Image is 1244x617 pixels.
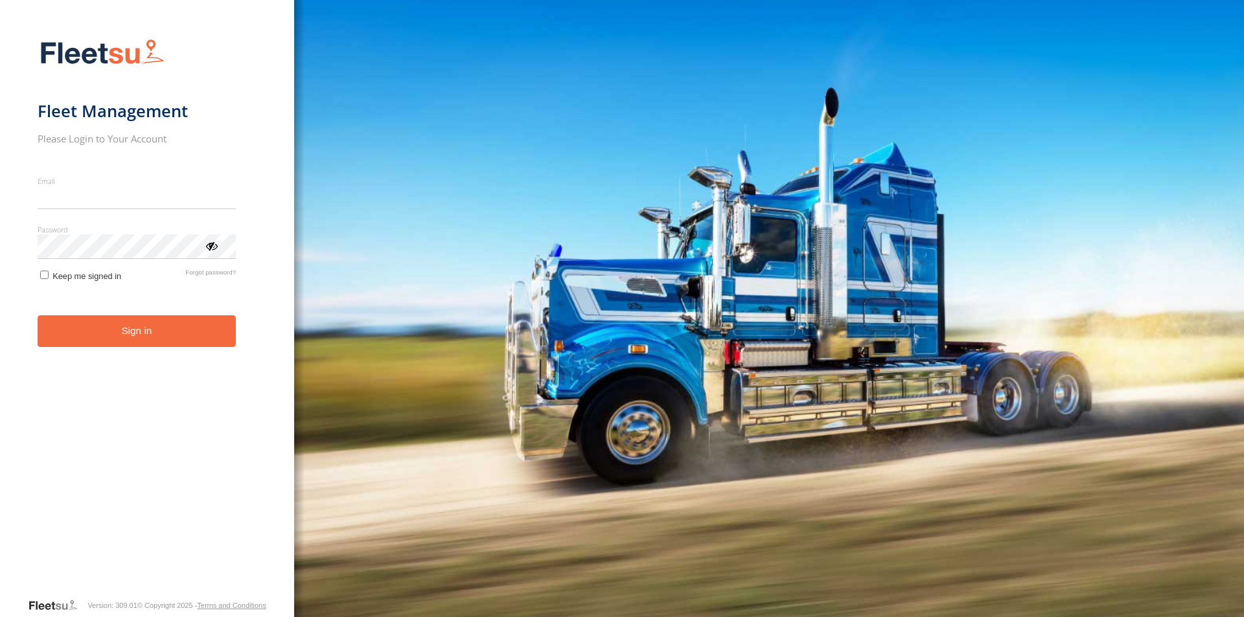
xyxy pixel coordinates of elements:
h1: Fleet Management [38,100,236,122]
a: Terms and Conditions [197,601,266,609]
span: Keep me signed in [52,271,121,281]
button: Sign in [38,315,236,347]
form: main [38,31,257,598]
input: Keep me signed in [40,271,49,279]
label: Email [38,176,236,186]
a: Visit our Website [28,599,87,612]
h2: Please Login to Your Account [38,132,236,145]
div: ViewPassword [205,239,218,252]
label: Password [38,225,236,234]
div: © Copyright 2025 - [137,601,266,609]
a: Forgot password? [185,269,236,281]
div: Version: 309.01 [87,601,137,609]
img: Fleetsu [38,36,167,69]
